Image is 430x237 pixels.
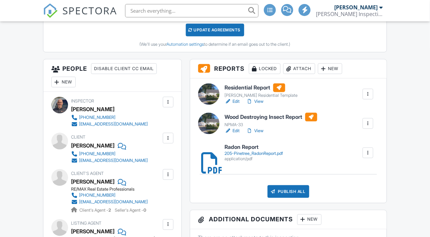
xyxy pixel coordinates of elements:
[48,42,382,47] div: (We'll use your to determine if an email goes out to the client.)
[79,193,115,198] div: [PHONE_NUMBER]
[79,115,115,120] div: [PHONE_NUMBER]
[334,4,378,11] div: [PERSON_NAME]
[71,187,153,192] div: RE/MAX Real Estate Professionals
[43,6,387,52] div: This inspection's fee was changed at 5:23PM on 8/27. Would you like to update your agreement(s) w...
[62,3,117,17] span: SPECTORA
[71,227,114,237] a: [PERSON_NAME]
[71,114,148,121] a: [PHONE_NUMBER]
[318,63,342,74] div: New
[225,128,240,134] a: Edit
[71,221,101,226] span: Listing Agent
[43,59,181,92] h3: People
[71,151,148,157] a: [PHONE_NUMBER]
[51,77,76,87] div: New
[71,135,85,140] span: Client
[249,63,281,74] div: Locked
[225,98,240,105] a: Edit
[79,208,112,213] span: Client's Agent -
[225,93,298,98] div: [PERSON_NAME] Residential Template
[225,156,283,162] div: application/pdf
[79,122,148,127] div: [EMAIL_ADDRESS][DOMAIN_NAME]
[71,157,148,164] a: [EMAIL_ADDRESS][DOMAIN_NAME]
[43,3,58,18] img: The Best Home Inspection Software - Spectora
[283,63,315,74] div: Attach
[167,42,204,47] a: Automation settings
[225,113,317,128] a: Wood Destroying Insect Report NPMA-33
[71,171,104,176] span: Client's Agent
[268,185,309,198] div: Publish All
[143,208,146,213] strong: 0
[297,214,322,225] div: New
[115,208,146,213] span: Seller's Agent -
[225,144,283,161] a: Radon Report 205-Pinetree_RadonReport.pdf application/pdf
[71,141,114,151] div: [PERSON_NAME]
[108,208,111,213] strong: 2
[79,199,148,205] div: [EMAIL_ADDRESS][DOMAIN_NAME]
[71,121,148,128] a: [EMAIL_ADDRESS][DOMAIN_NAME]
[71,199,148,205] a: [EMAIL_ADDRESS][DOMAIN_NAME]
[316,11,383,17] div: McNamara Inspections
[71,104,114,114] div: [PERSON_NAME]
[91,63,157,74] div: Disable Client CC Email
[247,98,264,105] a: View
[71,98,94,103] span: Inspector
[225,113,317,122] h6: Wood Destroying Insect Report
[225,144,283,150] h6: Radon Report
[225,83,298,92] h6: Residential Report
[71,192,148,199] a: [PHONE_NUMBER]
[190,210,387,229] h3: Additional Documents
[225,151,283,156] div: 205-Pinetree_RadonReport.pdf
[247,128,264,134] a: View
[186,24,244,36] div: Update Agreements
[225,83,298,98] a: Residential Report [PERSON_NAME] Residential Template
[125,4,259,17] input: Search everything...
[71,177,114,187] a: [PERSON_NAME]
[79,158,148,163] div: [EMAIL_ADDRESS][DOMAIN_NAME]
[190,59,387,78] h3: Reports
[79,151,115,157] div: [PHONE_NUMBER]
[225,122,317,128] div: NPMA-33
[43,9,117,23] a: SPECTORA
